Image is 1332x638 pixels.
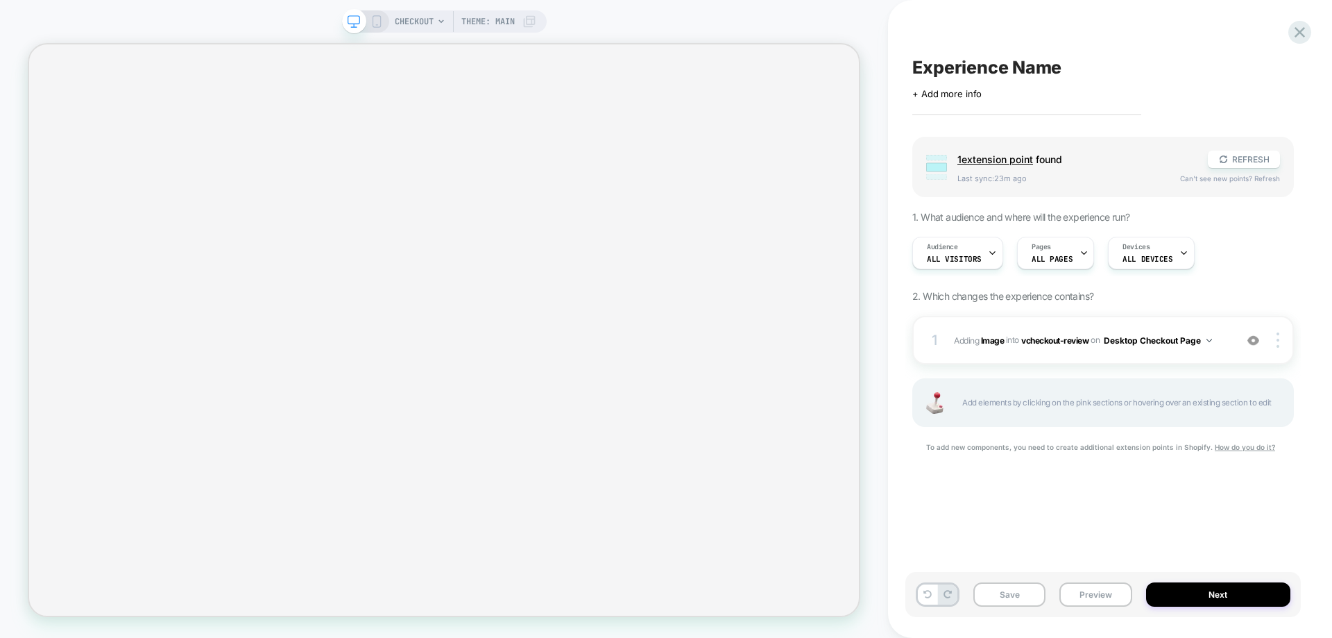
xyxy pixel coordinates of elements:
b: Image [981,335,1005,345]
span: Pages [1032,242,1051,252]
div: 1 [928,328,941,353]
span: Adding [954,335,1004,345]
span: Experience Name [912,57,1061,78]
span: Audience [927,242,958,252]
span: 1 extension point [957,153,1033,165]
span: 2. Which changes the experience contains? [912,290,1093,302]
button: REFRESH [1208,151,1280,168]
button: Preview [1059,582,1132,607]
img: close [1276,333,1279,348]
img: crossed eye [1247,335,1259,346]
span: Last sync: 23m ago [957,174,1166,183]
img: Joystick [921,392,948,414]
span: 1. What audience and where will the experience run? [912,211,1129,223]
span: found [957,153,1194,165]
span: Theme: MAIN [461,10,515,33]
span: ALL PAGES [1032,254,1073,264]
span: Can't see new points? Refresh [1180,174,1280,183]
button: Save [973,582,1045,607]
button: Next [1146,582,1291,607]
span: + Add more info [912,88,982,99]
div: To add new components, you need to create additional extension points in Shopify. [912,441,1294,453]
span: All Visitors [927,254,982,264]
button: Desktop Checkout Page [1104,332,1212,349]
span: INTO [1006,335,1019,345]
span: Add elements by clicking on the pink sections or hovering over an existing section to edit [962,395,1279,411]
img: down arrow [1206,339,1212,342]
span: Devices [1122,242,1150,252]
span: vcheckout-review [1021,335,1088,345]
u: How do you do it? [1215,443,1275,451]
span: ALL DEVICES [1122,254,1172,264]
span: on [1091,333,1100,348]
span: CHECKOUT [395,10,434,33]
